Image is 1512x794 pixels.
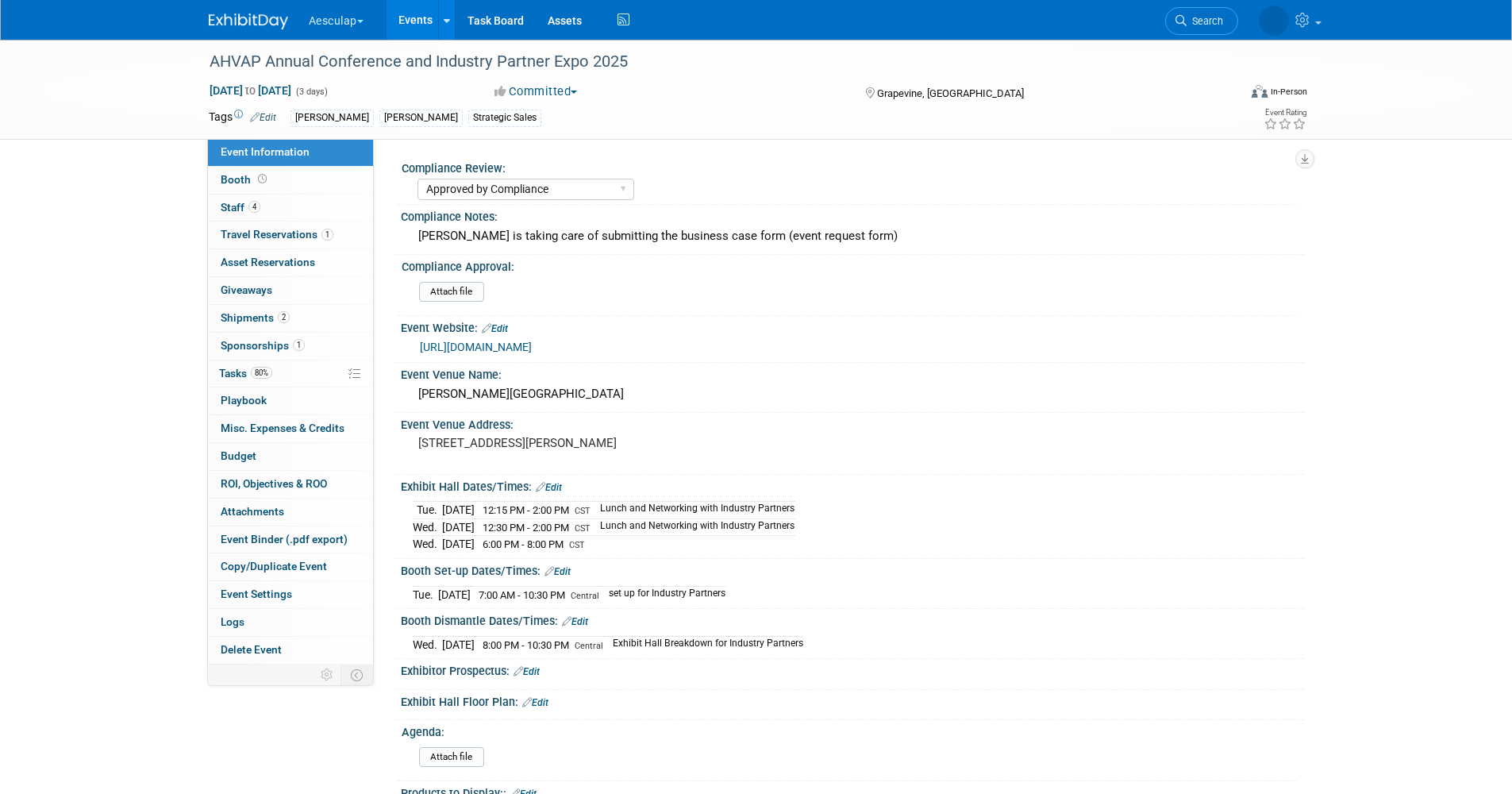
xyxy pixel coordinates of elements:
[483,538,564,550] span: 6:00 PM - 8:00 PM
[544,566,571,577] a: Edit
[575,641,603,651] span: Central
[208,443,373,470] a: Budget
[401,316,1304,337] div: Event Website:
[221,256,315,268] span: Asset Reservations
[413,382,1292,407] div: [PERSON_NAME][GEOGRAPHIC_DATA]
[221,228,333,241] span: Travel Reservations
[402,156,1297,176] div: Compliance Review:
[877,87,1024,99] span: Grapevine, [GEOGRAPHIC_DATA]
[204,48,1214,76] div: AHVAP Annual Conference and Industry Partner Expo 2025
[221,449,256,462] span: Budget
[208,415,373,442] a: Misc. Expenses & Credits
[591,518,794,536] td: Lunch and Networking with Industry Partners
[221,533,348,545] span: Event Binder (.pdf export)
[413,636,442,653] td: Wed.
[591,502,794,519] td: Lunch and Networking with Industry Partners
[468,110,541,126] div: Strategic Sales
[340,665,373,685] td: Toggle Event Tabs
[401,690,1304,711] div: Exhibit Hall Floor Plan:
[221,615,244,628] span: Logs
[483,639,569,651] span: 8:00 PM - 10:30 PM
[208,305,373,332] a: Shipments2
[321,229,333,241] span: 1
[401,559,1304,580] div: Booth Set-up Dates/Times:
[575,506,591,516] span: CST
[401,363,1304,383] div: Event Venue Name:
[401,609,1304,630] div: Booth Dismantle Dates/Times:
[1270,86,1307,98] div: In-Person
[219,367,272,380] span: Tasks
[401,205,1304,225] div: Compliance Notes:
[208,526,373,553] a: Event Binder (.pdf export)
[208,222,373,249] a: Travel Reservations1
[1165,7,1238,35] a: Search
[483,522,569,534] span: 12:30 PM - 2:00 PM
[221,339,305,352] span: Sponsorships
[1259,6,1289,36] img: Linda Zeller
[221,283,272,296] span: Giveaways
[402,255,1297,275] div: Compliance Approval:
[208,609,373,636] a: Logs
[221,643,282,656] span: Delete Event
[208,387,373,414] a: Playbook
[413,586,438,603] td: Tue.
[1264,109,1306,117] div: Event Rating
[479,589,565,601] span: 7:00 AM - 10:30 PM
[221,422,344,434] span: Misc. Expenses & Credits
[1145,83,1308,106] div: Event Format
[221,477,327,490] span: ROI, Objectives & ROO
[536,482,562,493] a: Edit
[248,201,260,213] span: 4
[413,224,1292,249] div: [PERSON_NAME] is taking care of submitting the business case form (event request form)
[599,586,725,603] td: set up for Industry Partners
[208,471,373,498] a: ROI, Objectives & ROO
[208,581,373,608] a: Event Settings
[208,360,373,387] a: Tasks80%
[221,173,270,186] span: Booth
[208,195,373,222] a: Staff4
[208,167,373,194] a: Booth
[293,339,305,351] span: 1
[221,311,290,324] span: Shipments
[418,436,760,450] pre: [STREET_ADDRESS][PERSON_NAME]
[290,110,374,126] div: [PERSON_NAME]
[413,518,442,536] td: Wed.
[401,475,1304,495] div: Exhibit Hall Dates/Times:
[442,502,475,519] td: [DATE]
[1252,85,1268,98] img: Format-Inperson.png
[413,536,442,553] td: Wed.
[208,277,373,304] a: Giveaways
[401,413,1304,433] div: Event Venue Address:
[571,591,599,601] span: Central
[514,666,540,677] a: Edit
[1187,15,1223,27] span: Search
[208,637,373,664] a: Delete Event
[379,110,463,126] div: [PERSON_NAME]
[314,665,341,685] td: Personalize Event Tab Strip
[209,109,276,127] td: Tags
[208,139,373,166] a: Event Information
[255,173,270,185] span: Booth not reserved yet
[420,341,532,353] a: [URL][DOMAIN_NAME]
[522,697,548,708] a: Edit
[221,394,267,407] span: Playbook
[438,586,471,603] td: [DATE]
[221,201,260,214] span: Staff
[562,616,588,627] a: Edit
[221,505,284,518] span: Attachments
[208,553,373,580] a: Copy/Duplicate Event
[221,588,292,600] span: Event Settings
[413,502,442,519] td: Tue.
[221,560,327,572] span: Copy/Duplicate Event
[278,311,290,323] span: 2
[569,540,585,550] span: CST
[208,499,373,526] a: Attachments
[442,636,475,653] td: [DATE]
[575,523,591,534] span: CST
[442,518,475,536] td: [DATE]
[208,249,373,276] a: Asset Reservations
[251,367,272,379] span: 80%
[250,112,276,123] a: Edit
[401,659,1304,680] div: Exhibitor Prospectus:
[489,83,583,100] button: Committed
